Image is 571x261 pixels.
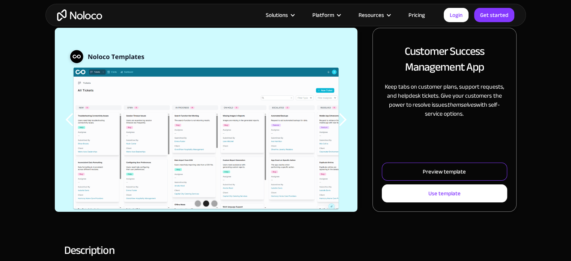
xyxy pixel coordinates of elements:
div: Platform [312,10,334,20]
div: carousel [55,28,358,212]
a: Pricing [399,10,434,20]
div: Resources [359,10,384,20]
div: Show slide 1 of 3 [195,201,201,207]
div: previous slide [55,28,85,212]
div: Show slide 2 of 3 [203,201,209,207]
h2: Customer Success Management App [382,43,507,75]
a: home [57,9,102,21]
em: themselves [447,99,476,110]
h2: Description [64,247,507,253]
a: Preview template [382,163,507,181]
div: Preview template [423,167,466,177]
div: Solutions [266,10,288,20]
p: ‍ [382,126,507,135]
a: Get started [474,8,514,22]
div: Use template [428,189,461,198]
a: Use template [382,184,507,202]
div: next slide [327,28,357,212]
div: Platform [303,10,349,20]
div: 2 of 3 [54,28,357,212]
div: Solutions [256,10,303,20]
div: Resources [349,10,399,20]
a: Login [444,8,469,22]
p: Keep tabs on customer plans, support requests, and helpdesk tickets. Give your customers the powe... [382,82,507,118]
div: Show slide 3 of 3 [211,201,217,207]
